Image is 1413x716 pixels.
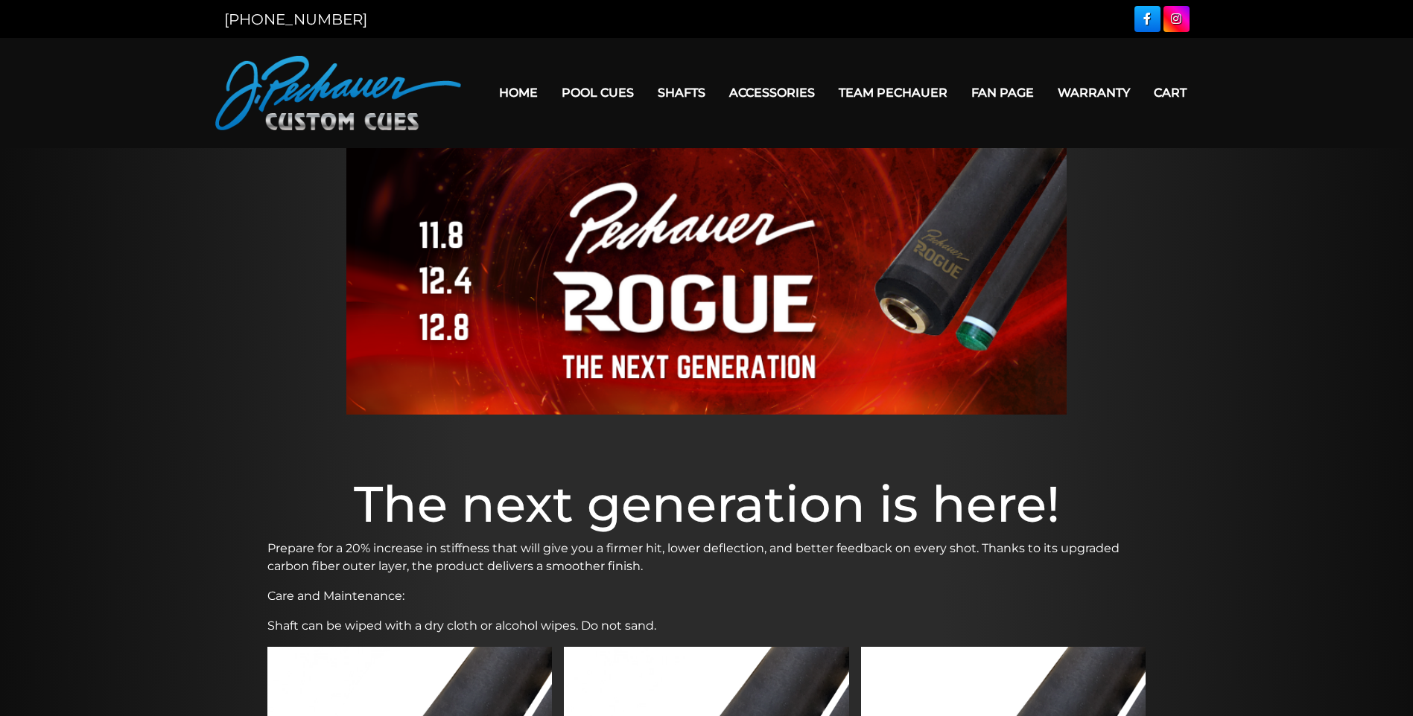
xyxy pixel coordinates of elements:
[487,74,550,112] a: Home
[959,74,1046,112] a: Fan Page
[827,74,959,112] a: Team Pechauer
[267,474,1146,534] h1: The next generation is here!
[267,617,1146,635] p: Shaft can be wiped with a dry cloth or alcohol wipes. Do not sand.
[267,587,1146,605] p: Care and Maintenance:
[717,74,827,112] a: Accessories
[1046,74,1142,112] a: Warranty
[646,74,717,112] a: Shafts
[550,74,646,112] a: Pool Cues
[1142,74,1198,112] a: Cart
[215,56,461,130] img: Pechauer Custom Cues
[224,10,367,28] a: [PHONE_NUMBER]
[267,540,1146,575] p: Prepare for a 20% increase in stiffness that will give you a firmer hit, lower deflection, and be...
